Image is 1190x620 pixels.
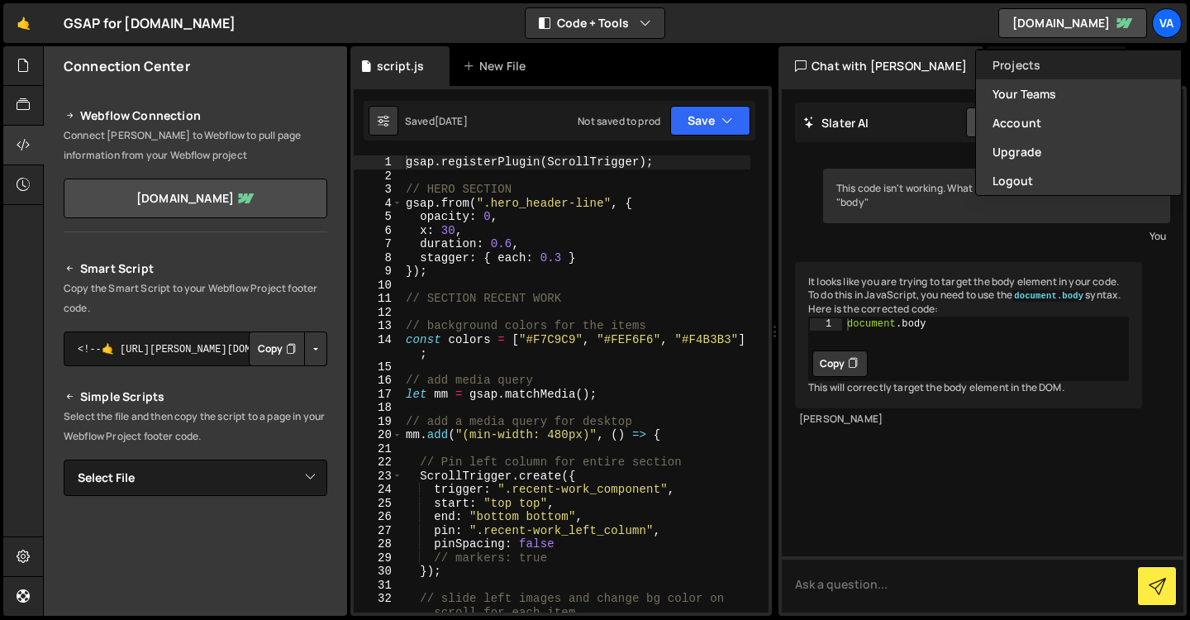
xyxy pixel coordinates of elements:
div: 2 [354,169,402,184]
div: 15 [354,360,402,374]
a: [DOMAIN_NAME] [998,8,1147,38]
button: Logout [976,166,1181,195]
div: Saved [405,114,468,128]
div: Button group with nested dropdown [249,331,327,366]
div: GSAP for [DOMAIN_NAME] [64,13,236,33]
div: 7 [354,237,402,251]
div: 17 [354,388,402,402]
button: Save [670,106,750,136]
h2: Smart Script [64,259,327,279]
div: 28 [354,537,402,551]
div: 31 [354,579,402,593]
a: 🤙 [3,3,44,43]
div: 18 [354,401,402,415]
div: 10 [354,279,402,293]
div: It looks like you are trying to target the body element in your code. To do this in JavaScript, y... [795,262,1142,408]
button: Copy [249,331,305,366]
h2: Connection Center [64,57,190,75]
textarea: <!--🤙 [URL][PERSON_NAME][DOMAIN_NAME]> <script>document.addEventListener("DOMContentLoaded", func... [64,331,327,366]
p: Connect [PERSON_NAME] to Webflow to pull page information from your Webflow project [64,126,327,165]
div: 5 [354,210,402,224]
div: You [827,227,1166,245]
h2: Webflow Connection [64,106,327,126]
div: 14 [354,333,402,360]
div: This code isn't working. What is wrong with it? "body" [823,169,1170,223]
div: 27 [354,524,402,538]
div: 12 [354,306,402,320]
div: 30 [354,565,402,579]
div: 19 [354,415,402,429]
div: 6 [354,224,402,238]
div: Not saved to prod [578,114,660,128]
div: 22 [354,455,402,470]
div: 1 [810,318,842,331]
div: Documentation [987,46,1126,86]
div: New File [463,58,532,74]
a: Your Teams [976,79,1181,108]
div: script.js [377,58,424,74]
div: 1 [354,155,402,169]
a: Account [976,108,1181,137]
h2: Slater AI [803,115,869,131]
div: 23 [354,470,402,484]
div: 11 [354,292,402,306]
div: 13 [354,319,402,333]
div: Chat with [PERSON_NAME] [778,46,983,86]
div: 16 [354,374,402,388]
div: 29 [354,551,402,565]
div: 4 [354,197,402,211]
p: Copy the Smart Script to your Webflow Project footer code. [64,279,327,318]
div: 9 [354,265,402,279]
div: [DATE] [435,114,468,128]
div: 32 [354,592,402,619]
h2: Simple Scripts [64,387,327,407]
a: Va [1152,8,1182,38]
div: 25 [354,497,402,511]
button: Code + Tools [526,8,664,38]
div: 24 [354,483,402,497]
a: Projects [976,50,1181,79]
p: Select the file and then copy the script to a page in your Webflow Project footer code. [64,407,327,446]
button: Copy [812,351,868,377]
button: Start new chat [966,107,1097,137]
div: 21 [354,442,402,456]
a: [DOMAIN_NAME] [64,179,327,218]
div: 20 [354,428,402,442]
a: Upgrade [976,137,1181,166]
div: 26 [354,510,402,524]
div: [PERSON_NAME] [799,413,1138,427]
code: document.body [1012,290,1085,302]
div: 8 [354,251,402,265]
div: 3 [354,183,402,197]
